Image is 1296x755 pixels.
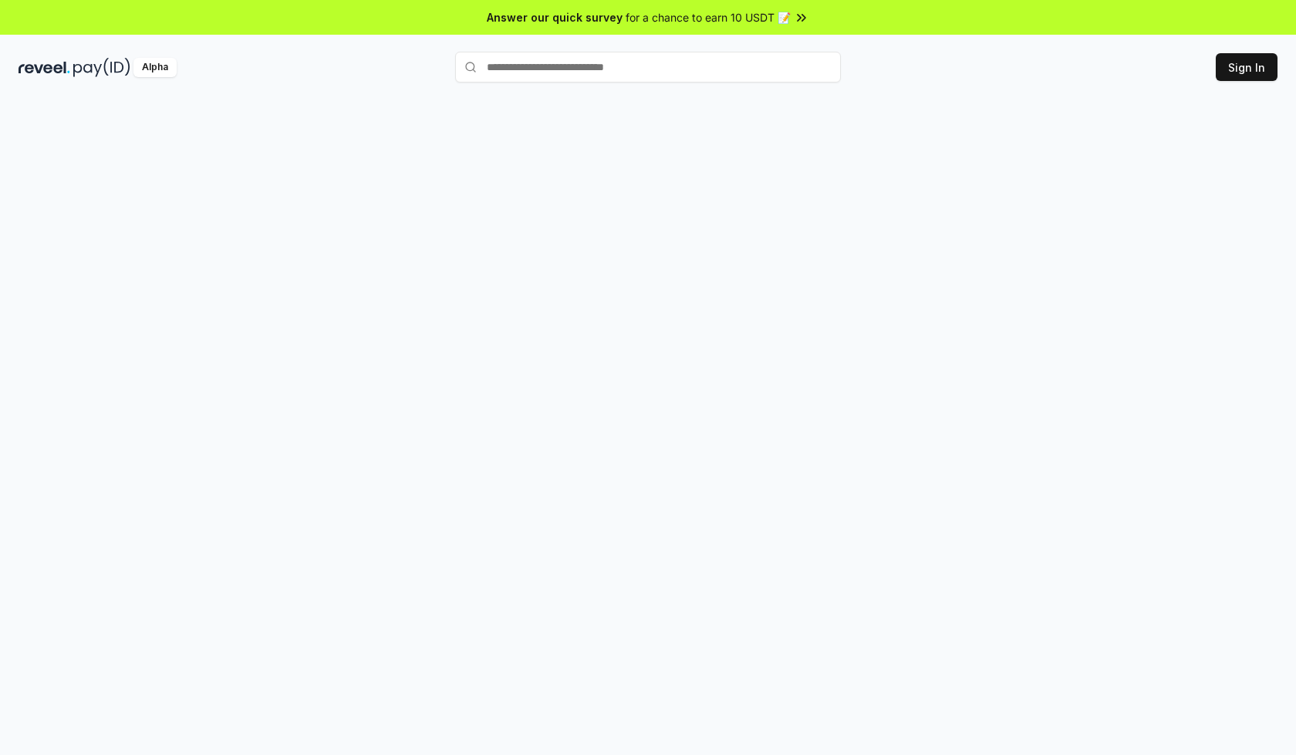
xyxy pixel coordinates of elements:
[133,58,177,77] div: Alpha
[487,9,623,25] span: Answer our quick survey
[626,9,791,25] span: for a chance to earn 10 USDT 📝
[73,58,130,77] img: pay_id
[1216,53,1277,81] button: Sign In
[19,58,70,77] img: reveel_dark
